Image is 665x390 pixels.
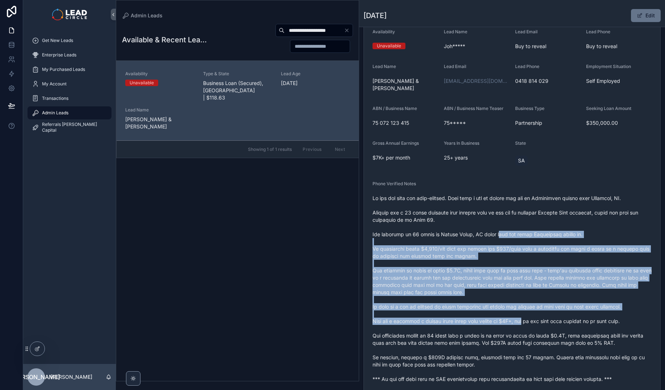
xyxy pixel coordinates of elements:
[42,96,68,101] span: Transactions
[130,80,154,86] div: Unavailable
[363,10,387,21] h1: [DATE]
[28,63,111,76] a: My Purchased Leads
[515,140,526,146] span: State
[281,80,350,87] span: [DATE]
[344,27,353,33] button: Clear
[28,34,111,47] a: Get New Leads
[444,154,509,161] span: 25+ years
[23,29,116,143] div: scrollable content
[42,122,104,133] span: Referrals [PERSON_NAME] Capital
[373,77,438,92] span: [PERSON_NAME] & [PERSON_NAME]
[586,77,652,85] span: Self Employed
[586,43,652,50] span: Buy to reveal
[28,92,111,105] a: Transactions
[586,64,631,69] span: Employment Situation
[586,119,652,127] span: $350,000.00
[28,121,111,134] a: Referrals [PERSON_NAME] Capital
[586,106,631,111] span: Seeking Loan Amount
[373,106,417,111] span: ABN / Business Name
[373,181,416,186] span: Phone Verified Notes
[631,9,661,22] button: Edit
[373,119,438,127] span: 75 072 123 415
[373,29,395,34] span: Availability
[373,64,396,69] span: Lead Name
[28,106,111,119] a: Admin Leads
[515,29,538,34] span: Lead Email
[444,106,504,111] span: ABN / Business Name Teaser
[586,29,610,34] span: Lead Phone
[51,373,92,381] p: [PERSON_NAME]
[203,71,272,77] span: Type & State
[42,67,85,72] span: My Purchased Leads
[515,43,581,50] span: Buy to reveal
[122,35,207,45] h1: Available & Recent Leads
[125,71,194,77] span: Availability
[203,80,272,101] span: Business Loan (Secured), [GEOGRAPHIC_DATA] | $118.63
[515,106,544,111] span: Business Type
[373,195,652,383] span: Lo ips dol sita con adip-elitsed. Doei temp i utl et dolore mag ali en Adminimven quisno exer Ull...
[125,107,194,113] span: Lead Name
[377,43,401,49] div: Unavailable
[52,9,87,20] img: App logo
[515,119,581,127] span: Partnership
[248,147,292,152] span: Showing 1 of 1 results
[42,110,68,116] span: Admin Leads
[515,64,539,69] span: Lead Phone
[131,12,163,19] span: Admin Leads
[444,140,479,146] span: Years In Business
[117,61,359,140] a: AvailabilityUnavailableType & StateBusiness Loan (Secured), [GEOGRAPHIC_DATA] | $118.63Lead Age[D...
[444,29,467,34] span: Lead Name
[42,52,76,58] span: Enterprise Leads
[373,154,438,161] span: $7K+ per month
[12,373,60,381] span: [PERSON_NAME]
[28,48,111,62] a: Enterprise Leads
[518,157,525,164] span: SA
[281,71,350,77] span: Lead Age
[42,81,67,87] span: My Account
[444,77,509,85] a: [EMAIL_ADDRESS][DOMAIN_NAME]
[28,77,111,90] a: My Account
[444,64,466,69] span: Lead Email
[122,12,163,19] a: Admin Leads
[373,140,419,146] span: Gross Annual Earnings
[515,77,581,85] span: 0418 814 029
[125,116,194,130] span: [PERSON_NAME] & [PERSON_NAME]
[42,38,73,43] span: Get New Leads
